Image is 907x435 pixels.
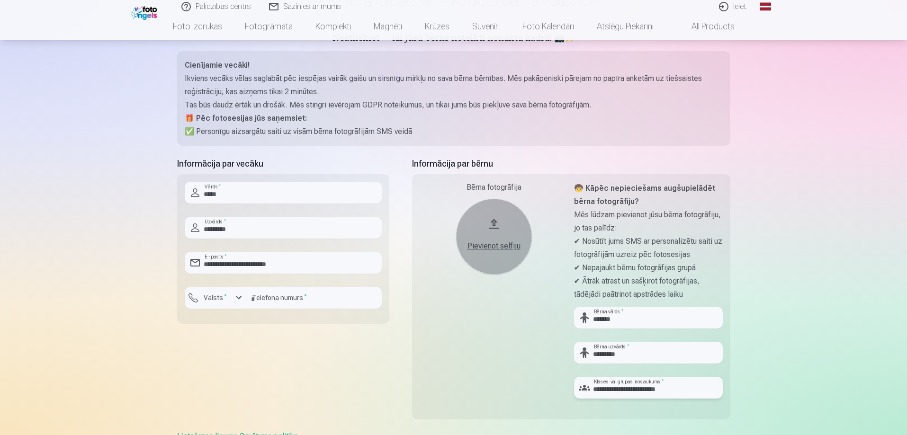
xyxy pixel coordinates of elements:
p: Ikviens vecāks vēlas saglabāt pēc iespējas vairāk gaišu un sirsnīgu mirkļu no sava bērna bērnības... [185,72,723,98]
div: Bērna fotogrāfija [420,182,568,193]
a: Atslēgu piekariņi [585,13,665,40]
strong: 🧒 Kāpēc nepieciešams augšupielādēt bērna fotogrāfiju? [574,184,715,206]
a: Foto izdrukas [162,13,233,40]
p: ✔ Nepajaukt bērnu fotogrāfijas grupā [574,261,723,275]
a: Krūzes [413,13,461,40]
a: Magnēti [362,13,413,40]
p: ✅ Personīgu aizsargātu saiti uz visām bērna fotogrāfijām SMS veidā [185,125,723,138]
p: Tas būs daudz ērtāk un drošāk. Mēs stingri ievērojam GDPR noteikumus, un tikai jums būs piekļuve ... [185,98,723,112]
a: Suvenīri [461,13,511,40]
button: Valsts* [185,287,246,309]
p: Mēs lūdzam pievienot jūsu bērna fotogrāfiju, jo tas palīdz: [574,208,723,235]
div: Pievienot selfiju [466,240,522,252]
a: Komplekti [304,13,362,40]
a: Fotogrāmata [233,13,304,40]
a: All products [665,13,746,40]
p: ✔ Nosūtīt jums SMS ar personalizētu saiti uz fotogrāfijām uzreiz pēc fotosesijas [574,235,723,261]
button: Pievienot selfiju [456,199,532,275]
strong: Cienījamie vecāki! [185,61,250,70]
h5: Informācija par vecāku [177,157,389,170]
p: ✔ Ātrāk atrast un sašķirot fotogrāfijas, tādējādi paātrinot apstrādes laiku [574,275,723,301]
a: Foto kalendāri [511,13,585,40]
strong: 🎁 Pēc fotosesijas jūs saņemsiet: [185,114,307,123]
h5: Informācija par bērnu [412,157,730,170]
label: Valsts [200,293,231,302]
img: /fa1 [131,4,160,20]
